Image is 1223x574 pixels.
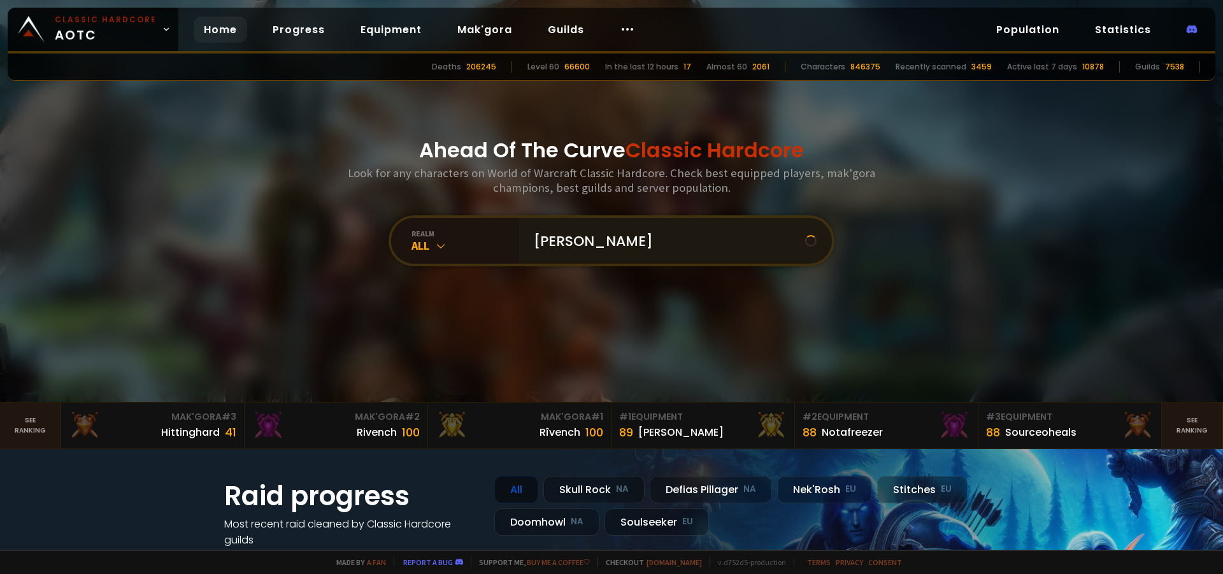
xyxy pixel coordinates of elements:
[494,476,538,503] div: All
[822,424,883,440] div: Notafreezer
[986,424,1000,441] div: 88
[941,483,952,496] small: EU
[405,410,420,423] span: # 2
[432,61,461,73] div: Deaths
[55,14,157,45] span: AOTC
[868,557,902,567] a: Consent
[807,557,831,567] a: Terms
[986,410,1001,423] span: # 3
[619,424,633,441] div: 89
[777,476,872,503] div: Nek'Rosh
[61,403,245,448] a: Mak'Gora#3Hittinghard41
[638,424,724,440] div: [PERSON_NAME]
[329,557,386,567] span: Made by
[877,476,968,503] div: Stitches
[1082,61,1104,73] div: 10878
[896,61,966,73] div: Recently scanned
[245,403,428,448] a: Mak'Gora#2Rivench100
[357,424,397,440] div: Rivench
[224,516,479,548] h4: Most recent raid cleaned by Classic Hardcore guilds
[8,8,178,51] a: Classic HardcoreAOTC
[1005,424,1076,440] div: Sourceoheals
[650,476,772,503] div: Defias Pillager
[986,17,1069,43] a: Population
[850,61,880,73] div: 846375
[604,508,709,536] div: Soulseeker
[1162,403,1223,448] a: Seeranking
[538,17,594,43] a: Guilds
[564,61,590,73] div: 66600
[471,557,590,567] span: Support me,
[801,61,845,73] div: Characters
[682,515,693,528] small: EU
[428,403,611,448] a: Mak'Gora#1Rîvench100
[683,61,691,73] div: 17
[647,557,702,567] a: [DOMAIN_NAME]
[436,410,603,424] div: Mak'Gora
[1085,17,1161,43] a: Statistics
[706,61,747,73] div: Almost 60
[1135,61,1160,73] div: Guilds
[1007,61,1077,73] div: Active last 7 days
[526,218,805,264] input: Search a character...
[540,424,580,440] div: Rîvench
[616,483,629,496] small: NA
[55,14,157,25] small: Classic Hardcore
[619,410,631,423] span: # 1
[222,410,236,423] span: # 3
[543,476,645,503] div: Skull Rock
[194,17,247,43] a: Home
[419,135,804,166] h1: Ahead Of The Curve
[585,424,603,441] div: 100
[836,557,863,567] a: Privacy
[619,410,787,424] div: Equipment
[978,403,1162,448] a: #3Equipment88Sourceoheals
[350,17,432,43] a: Equipment
[626,136,804,164] span: Classic Hardcore
[402,424,420,441] div: 100
[403,557,453,567] a: Report a bug
[224,549,307,563] a: See all progress
[591,410,603,423] span: # 1
[971,61,992,73] div: 3459
[161,424,220,440] div: Hittinghard
[803,424,817,441] div: 88
[494,508,599,536] div: Doomhowl
[224,476,479,516] h1: Raid progress
[803,410,970,424] div: Equipment
[225,424,236,441] div: 41
[710,557,786,567] span: v. d752d5 - production
[611,403,795,448] a: #1Equipment89[PERSON_NAME]
[527,557,590,567] a: Buy me a coffee
[367,557,386,567] a: a fan
[1165,61,1184,73] div: 7538
[605,61,678,73] div: In the last 12 hours
[262,17,335,43] a: Progress
[252,410,420,424] div: Mak'Gora
[571,515,583,528] small: NA
[466,61,496,73] div: 206245
[795,403,978,448] a: #2Equipment88Notafreezer
[69,410,236,424] div: Mak'Gora
[343,166,880,195] h3: Look for any characters on World of Warcraft Classic Hardcore. Check best equipped players, mak'g...
[411,229,519,238] div: realm
[411,238,519,253] div: All
[743,483,756,496] small: NA
[986,410,1154,424] div: Equipment
[527,61,559,73] div: Level 60
[752,61,769,73] div: 2061
[803,410,817,423] span: # 2
[447,17,522,43] a: Mak'gora
[597,557,702,567] span: Checkout
[845,483,856,496] small: EU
